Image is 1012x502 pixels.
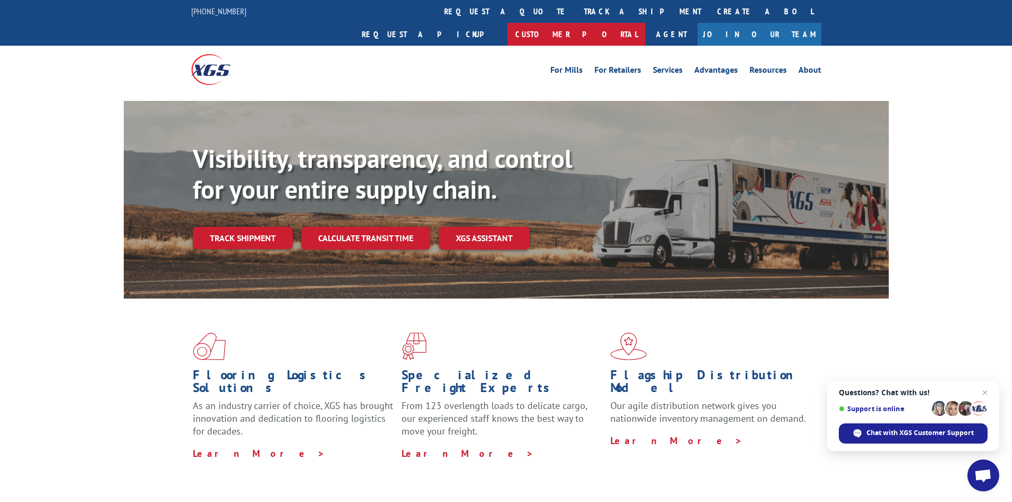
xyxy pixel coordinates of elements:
a: Advantages [694,66,738,78]
a: Calculate transit time [301,227,430,250]
div: Open chat [967,460,999,491]
span: As an industry carrier of choice, XGS has brought innovation and dedication to flooring logistics... [193,399,393,437]
a: XGS ASSISTANT [439,227,530,250]
span: Our agile distribution network gives you nationwide inventory management on demand. [610,399,806,424]
a: Join Our Team [698,23,821,46]
h1: Specialized Freight Experts [402,369,602,399]
h1: Flooring Logistics Solutions [193,369,394,399]
a: Agent [645,23,698,46]
a: Customer Portal [507,23,645,46]
span: Support is online [839,405,928,413]
img: xgs-icon-flagship-distribution-model-red [610,333,647,360]
span: Questions? Chat with us! [839,388,988,397]
p: From 123 overlength loads to delicate cargo, our experienced staff knows the best way to move you... [402,399,602,447]
a: About [798,66,821,78]
img: xgs-icon-total-supply-chain-intelligence-red [193,333,226,360]
a: Learn More > [402,447,534,460]
div: Chat with XGS Customer Support [839,423,988,444]
a: Resources [750,66,787,78]
a: Learn More > [193,447,325,460]
a: Request a pickup [354,23,507,46]
a: For Mills [550,66,583,78]
a: For Retailers [594,66,641,78]
b: Visibility, transparency, and control for your entire supply chain. [193,142,572,206]
a: [PHONE_NUMBER] [191,6,246,16]
a: Services [653,66,683,78]
span: Close chat [979,386,991,399]
a: Track shipment [193,227,293,249]
img: xgs-icon-focused-on-flooring-red [402,333,427,360]
span: Chat with XGS Customer Support [866,428,974,438]
a: Learn More > [610,435,743,447]
h1: Flagship Distribution Model [610,369,811,399]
